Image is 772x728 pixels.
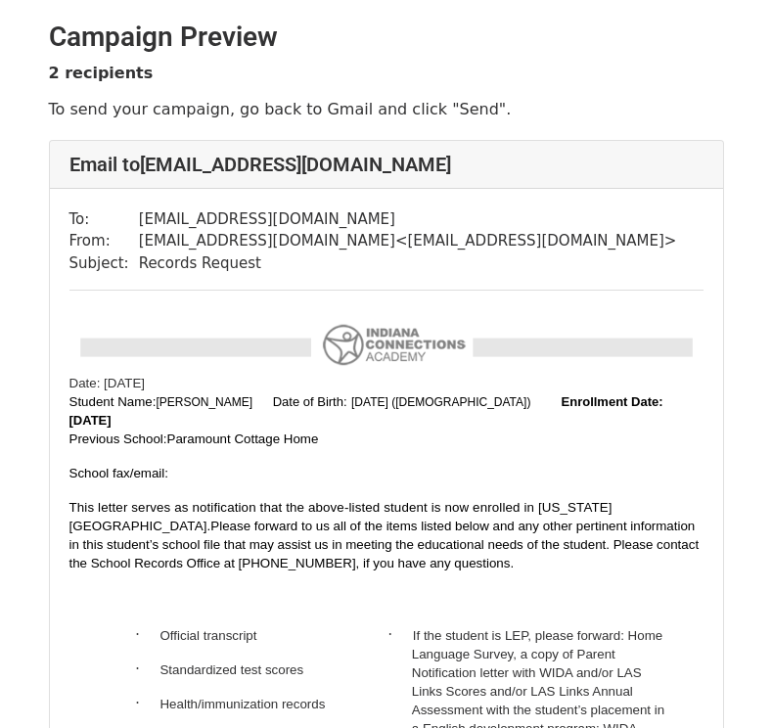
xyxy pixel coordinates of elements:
span: This letter serves as notification that the above-listed student is now enrolled in [US_STATE][GE... [69,500,613,533]
td: [EMAIL_ADDRESS][DOMAIN_NAME] < [EMAIL_ADDRESS][DOMAIN_NAME] > [139,230,677,252]
font: [DATE] [69,413,112,428]
span: Please forward to us all of the items listed below and any other pertinent information in this st... [69,519,700,570]
span: Official transcript [159,628,256,643]
td: Records Request [139,252,677,275]
span: Previous School: [69,432,319,446]
span: [DATE] ([DEMOGRAPHIC_DATA]) [351,395,530,409]
span: Health/immunization records [159,697,325,711]
span: · [135,660,159,677]
font: : [265,394,346,409]
td: From: [69,230,139,252]
span: · [388,626,413,643]
span: · [135,695,159,711]
font: Enrollment Date: [562,394,663,409]
td: [EMAIL_ADDRESS][DOMAIN_NAME] [139,208,677,231]
strong: 2 recipients [49,64,154,82]
h2: Campaign Preview [49,21,724,54]
h4: Email to [EMAIL_ADDRESS][DOMAIN_NAME] [69,153,704,176]
td: To: [69,208,139,231]
span: · [135,626,159,643]
p: To send your campaign, go back to Gmail and click "Send". [49,99,724,119]
span: Student Name: [69,394,157,409]
span: Standardized test scores [159,662,303,677]
span: School fax/email: [69,466,169,480]
span: [PERSON_NAME] [156,395,252,409]
span: Date: [DATE] [69,376,146,390]
font: Paramount Cottage Home [167,432,319,446]
td: Subject: [69,252,139,275]
font: Date of Birth [273,394,343,409]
